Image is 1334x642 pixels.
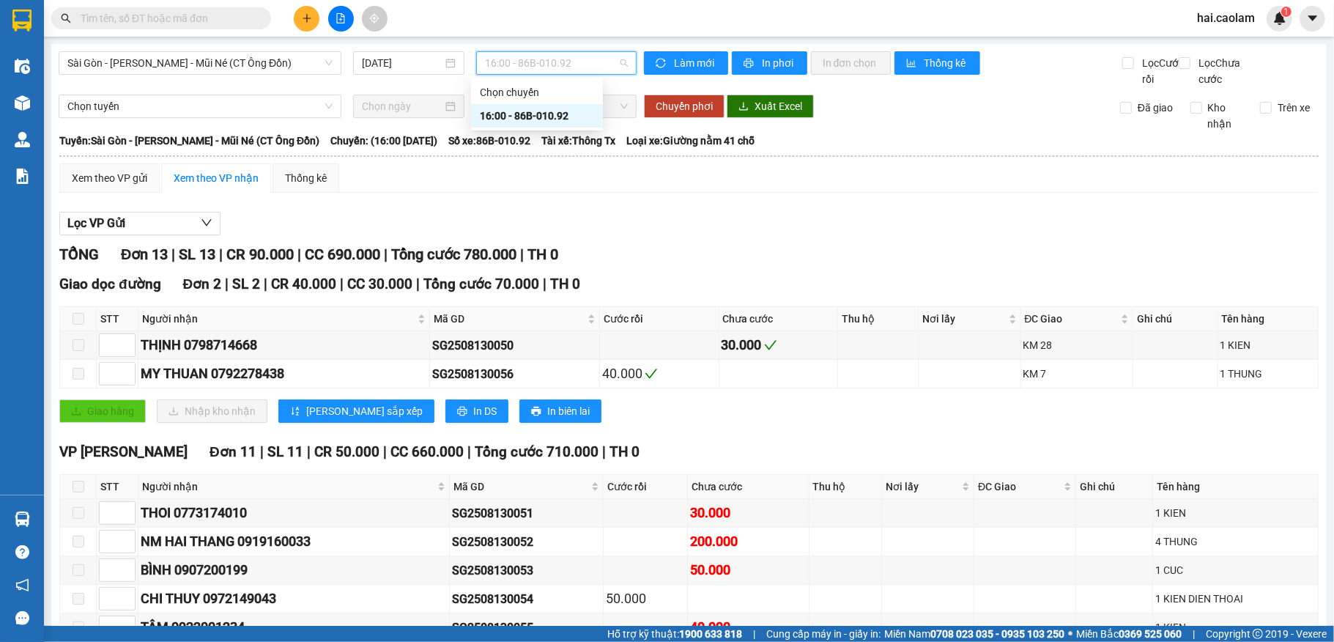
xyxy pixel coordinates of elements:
th: Chưa cước [688,475,809,499]
span: Người nhận [142,311,415,327]
span: Miền Nam [884,626,1064,642]
div: 4 THUNG [1155,534,1316,550]
button: printerIn phơi [732,51,807,75]
button: uploadGiao hàng [59,399,146,423]
span: Tổng cước 70.000 [423,276,539,292]
span: In DS [473,403,497,419]
span: Tổng cước 780.000 [391,246,516,263]
span: sort-ascending [290,406,300,418]
div: 40.000 [602,364,716,384]
span: printer [744,58,756,70]
span: Chuyến: (16:00 [DATE]) [330,133,437,149]
span: printer [531,406,541,418]
th: STT [97,475,138,499]
span: Đơn 13 [121,246,168,263]
div: BÌNH 0907200199 [141,560,447,580]
span: VP [PERSON_NAME] [59,443,188,460]
button: Chuyển phơi [644,95,725,118]
span: | [260,443,264,460]
div: Xem theo VP gửi [72,170,147,186]
sup: 1 [1281,7,1292,17]
span: Đơn 11 [210,443,256,460]
button: sort-ascending[PERSON_NAME] sắp xếp [278,399,434,423]
div: 1 CUC [1155,562,1316,578]
span: down [201,217,212,229]
span: | [543,276,546,292]
span: bar-chart [906,58,919,70]
div: SG2508130054 [452,590,601,608]
button: downloadNhập kho nhận [157,399,267,423]
span: Lọc VP Gửi [67,214,125,232]
div: 1 KIEN [1155,505,1316,521]
div: Chọn chuyến [480,84,594,100]
div: MY THUAN 0792278438 [141,364,427,384]
span: Mã GD [434,311,585,327]
div: 30.000 [690,503,806,523]
span: ĐC Giao [1025,311,1118,327]
div: SG2508130053 [452,561,601,580]
div: 200.000 [690,531,806,552]
span: | [297,246,301,263]
span: caret-down [1306,12,1319,25]
span: Sài Gòn - Phan Thiết - Mũi Né (CT Ông Đồn) [67,52,333,74]
span: Lọc Cước rồi [1136,55,1186,87]
span: CR 40.000 [271,276,336,292]
span: In phơi [762,55,796,71]
span: | [1193,626,1195,642]
div: Xem theo VP nhận [174,170,259,186]
button: aim [362,6,388,32]
span: Giao dọc đường [59,276,161,292]
span: TH 0 [550,276,580,292]
img: solution-icon [15,169,30,184]
span: | [384,246,388,263]
span: Nơi lấy [922,311,1005,327]
div: SG2508130052 [452,533,601,551]
th: Thu hộ [809,475,883,499]
span: Đơn 2 [183,276,222,292]
span: | [219,246,223,263]
div: 16:00 - 86B-010.92 [480,108,594,124]
span: SL 2 [232,276,260,292]
th: Tên hàng [1153,475,1319,499]
div: TÂM 0922001234 [141,617,447,638]
span: | [520,246,524,263]
span: | [467,443,471,460]
span: CR 90.000 [226,246,294,263]
th: Chưa cước [719,307,839,331]
span: In biên lai [547,403,590,419]
span: notification [15,578,29,592]
div: CHI THUY 0972149043 [141,588,447,609]
button: In đơn chọn [811,51,891,75]
span: search [61,13,71,23]
span: | [340,276,344,292]
span: Tài xế: Thông Tx [541,133,615,149]
th: Tên hàng [1218,307,1319,331]
span: copyright [1253,629,1263,639]
span: printer [457,406,467,418]
span: ĐC Giao [978,479,1061,495]
span: 1 [1283,7,1289,17]
span: Đã giao [1132,100,1179,116]
img: warehouse-icon [15,95,30,111]
img: warehouse-icon [15,59,30,74]
div: SG2508130050 [432,336,597,355]
input: Chọn ngày [362,98,442,114]
button: plus [294,6,319,32]
span: Kho nhận [1202,100,1250,132]
span: sync [656,58,668,70]
div: KM 28 [1023,337,1130,353]
th: Cước rồi [600,307,719,331]
div: SG2508130055 [452,619,601,637]
button: Lọc VP Gửi [59,212,221,235]
strong: 0369 525 060 [1119,628,1182,640]
span: Xuất Excel [755,98,802,114]
th: Ghi chú [1076,475,1153,499]
span: | [171,246,175,263]
span: Nơi lấy [886,479,959,495]
span: | [753,626,755,642]
span: question-circle [15,545,29,559]
img: logo-vxr [12,10,32,32]
div: 50.000 [690,560,806,580]
strong: 0708 023 035 - 0935 103 250 [930,628,1064,640]
input: Tìm tên, số ĐT hoặc mã đơn [81,10,253,26]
